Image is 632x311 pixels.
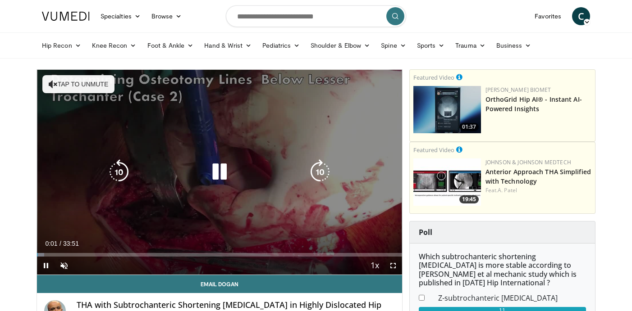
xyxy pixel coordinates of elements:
a: Knee Recon [87,36,142,54]
a: Anterior Approach THA Simplified with Technology [485,167,591,185]
a: A. Patel [498,186,517,194]
button: Unmute [55,257,73,275]
div: Progress Bar [37,253,402,257]
input: Search topics, interventions [226,5,406,27]
button: Fullscreen [384,257,402,275]
a: [PERSON_NAME] Biomet [485,86,551,94]
img: 51d03d7b-a4ba-45b7-9f92-2bfbd1feacc3.150x105_q85_crop-smart_upscale.jpg [413,86,481,133]
a: Foot & Ankle [142,36,199,54]
a: Spine [376,36,411,54]
a: 01:37 [413,86,481,133]
a: Hand & Wrist [199,36,257,54]
a: Specialties [95,7,146,25]
span: / [60,240,61,247]
a: Browse [146,7,188,25]
strong: Poll [419,227,432,237]
span: 01:37 [459,123,479,131]
h6: Which subtrochanteric shortening [MEDICAL_DATA] is more stable according to [PERSON_NAME] et al m... [419,252,586,287]
a: Sports [412,36,450,54]
a: Trauma [450,36,491,54]
a: Favorites [529,7,567,25]
video-js: Video Player [37,70,402,275]
small: Featured Video [413,73,454,81]
a: Johnson & Johnson MedTech [485,158,571,166]
dd: Z-subtrochanteric [MEDICAL_DATA] [431,293,593,303]
button: Playback Rate [366,257,384,275]
button: Pause [37,257,55,275]
a: Hip Recon [37,36,87,54]
button: Tap to unmute [42,75,114,93]
a: C [572,7,590,25]
a: OrthoGrid Hip AI® - Instant AI-Powered Insights [485,95,582,113]
a: Business [491,36,537,54]
a: 19:45 [413,158,481,206]
a: Pediatrics [257,36,305,54]
img: VuMedi Logo [42,12,90,21]
a: Shoulder & Elbow [305,36,376,54]
h4: THA with Subtrochanteric Shortening [MEDICAL_DATA] in Highly Dislocated Hip [77,300,395,310]
img: 06bb1c17-1231-4454-8f12-6191b0b3b81a.150x105_q85_crop-smart_upscale.jpg [413,158,481,206]
span: 0:01 [45,240,57,247]
span: 19:45 [459,195,479,203]
small: Featured Video [413,146,454,154]
div: Feat. [485,186,591,194]
a: Email Dogan [37,275,402,293]
span: 33:51 [63,240,79,247]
